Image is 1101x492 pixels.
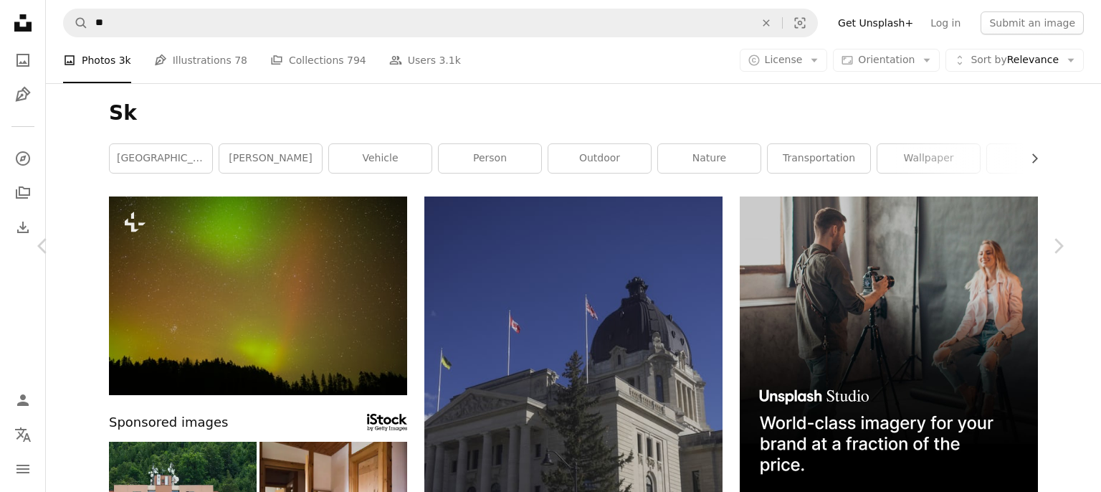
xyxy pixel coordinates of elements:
[9,80,37,109] a: Illustrations
[858,54,915,65] span: Orientation
[750,9,782,37] button: Clear
[234,52,247,68] span: 78
[9,144,37,173] a: Explore
[829,11,922,34] a: Get Unsplash+
[63,9,818,37] form: Find visuals sitewide
[877,144,980,173] a: wallpaper
[270,37,366,83] a: Collections 794
[987,144,1090,173] a: sport
[1015,177,1101,315] a: Next
[109,100,1038,126] h1: Sk
[439,52,460,68] span: 3.1k
[424,413,723,426] a: a large building with a dome and flags on top of it
[9,46,37,75] a: Photos
[981,11,1084,34] button: Submit an image
[833,49,940,72] button: Orientation
[109,197,407,395] img: a green and yellow aurora bore in the night sky
[109,412,228,433] span: Sponsored images
[658,144,761,173] a: nature
[439,144,541,173] a: person
[347,52,366,68] span: 794
[154,37,247,83] a: Illustrations 78
[389,37,461,83] a: Users 3.1k
[219,144,322,173] a: [PERSON_NAME]
[9,455,37,483] button: Menu
[783,9,817,37] button: Visual search
[64,9,88,37] button: Search Unsplash
[9,386,37,415] a: Log in / Sign up
[971,53,1059,67] span: Relevance
[765,54,803,65] span: License
[740,49,828,72] button: License
[110,144,212,173] a: [GEOGRAPHIC_DATA]
[1021,144,1038,173] button: scroll list to the right
[548,144,651,173] a: outdoor
[9,420,37,449] button: Language
[971,54,1006,65] span: Sort by
[945,49,1084,72] button: Sort byRelevance
[329,144,432,173] a: vehicle
[922,11,969,34] a: Log in
[768,144,870,173] a: transportation
[109,289,407,302] a: a green and yellow aurora bore in the night sky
